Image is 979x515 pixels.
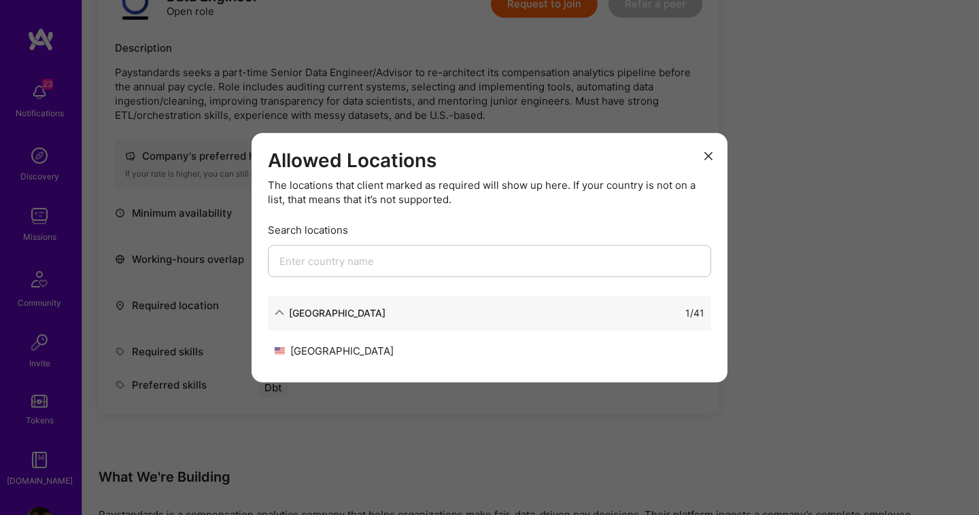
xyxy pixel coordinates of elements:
[275,347,285,354] img: United States
[275,308,284,317] i: icon ArrowDown
[252,133,727,383] div: modal
[268,177,711,206] div: The locations that client marked as required will show up here. If your country is not on a list,...
[704,152,712,160] i: icon Close
[268,222,711,236] div: Search locations
[268,149,711,173] h3: Allowed Locations
[685,305,704,319] div: 1 / 41
[275,343,489,357] div: [GEOGRAPHIC_DATA]
[268,245,711,277] input: Enter country name
[289,305,385,319] div: [GEOGRAPHIC_DATA]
